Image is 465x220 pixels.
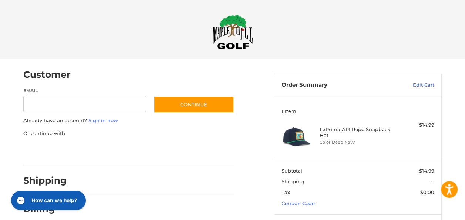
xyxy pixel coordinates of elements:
[84,144,139,158] iframe: PayPal-paylater
[282,108,434,114] h3: 1 Item
[23,117,234,124] p: Already have an account?
[282,189,290,195] span: Tax
[282,81,385,89] h3: Order Summary
[7,188,88,213] iframe: Gorgias live chat messenger
[420,189,434,195] span: $0.00
[23,69,71,80] h2: Customer
[23,130,234,137] p: Or continue with
[419,168,434,174] span: $14.99
[146,144,202,158] iframe: PayPal-venmo
[282,168,302,174] span: Subtotal
[23,87,146,94] label: Email
[212,14,253,49] img: Maple Hill Golf
[282,179,304,184] span: Shipping
[320,126,394,139] h4: 1 x Puma API Rope Snapback Hat
[88,117,118,123] a: Sign in now
[396,121,434,129] div: $14.99
[21,144,77,158] iframe: PayPal-paypal
[320,139,394,146] li: Color Deep Navy
[154,96,234,113] button: Continue
[23,175,67,186] h2: Shipping
[431,179,434,184] span: --
[385,81,434,89] a: Edit Cart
